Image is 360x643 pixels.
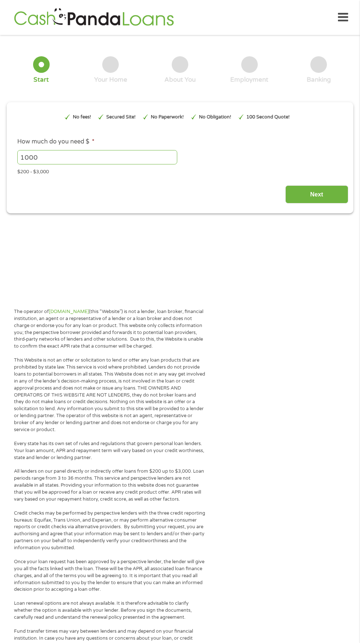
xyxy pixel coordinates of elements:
div: Your Home [94,76,127,84]
p: No fees! [73,114,91,121]
div: $200 - $3,000 [17,166,343,175]
div: Employment [230,76,268,84]
div: Start [33,76,49,84]
p: No Paperwork! [151,114,184,121]
img: GetLoanNow Logo [12,7,176,28]
p: All lenders on our panel directly or indirectly offer loans from $200 up to $3,000. Loan periods ... [14,468,206,502]
div: Banking [307,76,331,84]
p: Loan renewal options are not always available. It is therefore advisable to clarify whether the o... [14,600,206,621]
p: No Obligation! [199,114,231,121]
p: 100 Second Quote! [246,114,290,121]
p: Secured Site! [106,114,136,121]
p: The operator of (this “Website”) is not a lender, loan broker, financial institution, an agent or... [14,308,206,350]
p: This Website is not an offer or solicitation to lend or offer any loan products that are prohibit... [14,357,206,433]
p: Every state has its own set of rules and regulations that govern personal loan lenders. Your loan... [14,440,206,461]
label: How much do you need $ [17,138,95,146]
p: Once your loan request has been approved by a perspective lender, the lender will give you all th... [14,558,206,593]
p: Credit checks may be performed by perspective lenders with the three credit reporting bureaus: Eq... [14,510,206,551]
input: Next [285,185,348,203]
a: [DOMAIN_NAME] [49,309,89,315]
div: About You [164,76,196,84]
